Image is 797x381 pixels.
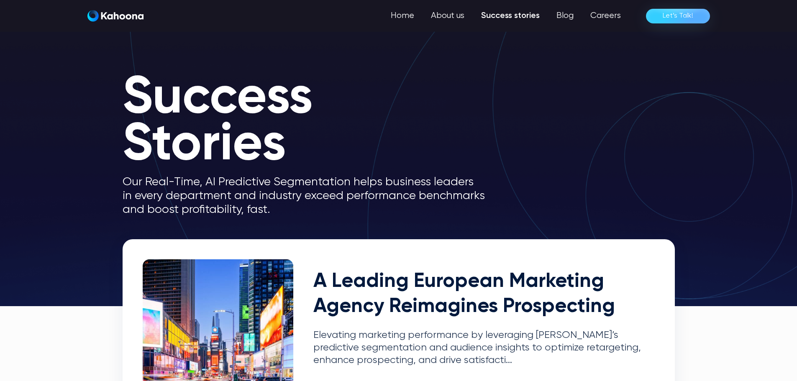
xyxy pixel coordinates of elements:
[423,8,473,24] a: About us
[313,329,655,366] p: Elevating marketing performance by leveraging [PERSON_NAME]’s predictive segmentation and audienc...
[313,269,655,319] h2: A Leading European Marketing Agency Reimagines Prospecting
[123,175,499,217] p: Our Real-Time, AI Predictive Segmentation helps business leaders in every department and industry...
[646,9,710,23] a: Let’s Talk!
[123,75,499,169] h1: Success Stories
[663,9,693,23] div: Let’s Talk!
[548,8,582,24] a: Blog
[382,8,423,24] a: Home
[87,10,144,22] a: home
[473,8,548,24] a: Success stories
[582,8,629,24] a: Careers
[87,10,144,22] img: Kahoona logo white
